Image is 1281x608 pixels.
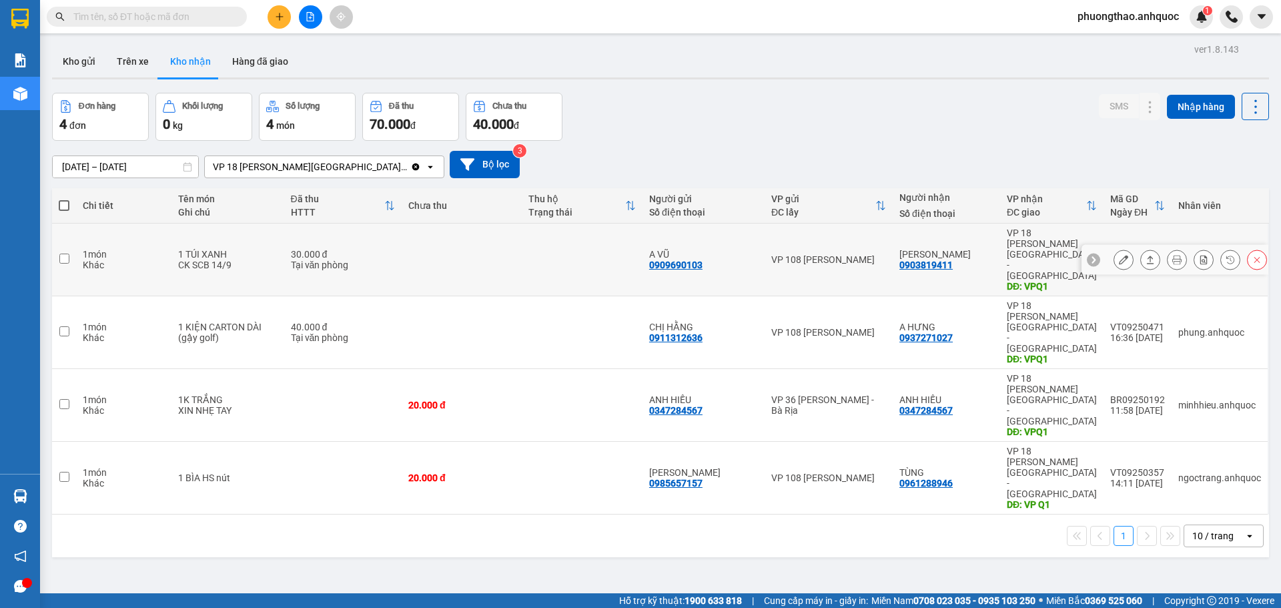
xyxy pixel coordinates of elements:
input: Tìm tên, số ĐT hoặc mã đơn [73,9,231,24]
div: Số điện thoại [899,208,993,219]
button: plus [268,5,291,29]
span: plus [275,12,284,21]
div: HTTT [291,207,385,218]
input: Selected VP 18 Nguyễn Thái Bình - Quận 1. [409,160,410,174]
div: VP 108 [PERSON_NAME] [771,473,886,483]
input: Select a date range. [53,156,198,178]
span: kg [173,120,183,131]
div: 14:11 [DATE] [1110,478,1165,489]
div: 0911312636 [649,332,703,343]
th: Toggle SortBy [522,188,642,224]
div: VP 18 [PERSON_NAME][GEOGRAPHIC_DATA] - [GEOGRAPHIC_DATA] [1007,228,1097,281]
div: Đơn hàng [79,101,115,111]
span: copyright [1207,596,1216,605]
svg: Clear value [410,162,421,172]
span: đ [410,120,416,131]
button: Nhập hàng [1167,95,1235,119]
div: ANH HẢI [649,467,758,478]
div: VP nhận [1007,194,1086,204]
span: caret-down [1256,11,1268,23]
div: 1 BÌA HS nút [178,473,278,483]
span: Miền Nam [871,593,1035,608]
div: ĐC giao [1007,207,1086,218]
span: Cung cấp máy in - giấy in: [764,593,868,608]
div: VP 108 [PERSON_NAME] [771,327,886,338]
th: Toggle SortBy [1000,188,1104,224]
span: món [276,120,295,131]
div: XIN NHẸ TAY [178,405,278,416]
div: Người gửi [649,194,758,204]
button: Hàng đã giao [222,45,299,77]
button: Bộ lọc [450,151,520,178]
span: đơn [69,120,86,131]
div: Nhân viên [1178,200,1261,211]
span: file-add [306,12,315,21]
div: 0903819411 [899,260,953,270]
div: Đã thu [389,101,414,111]
div: BR09250192 [1110,394,1165,405]
div: VP 18 [PERSON_NAME][GEOGRAPHIC_DATA] - [GEOGRAPHIC_DATA] [1007,446,1097,499]
th: Toggle SortBy [765,188,893,224]
div: 30.000 đ [291,249,396,260]
div: ANH SƠN [899,249,993,260]
button: 1 [1114,526,1134,546]
span: | [1152,593,1154,608]
svg: open [1244,531,1255,541]
strong: 1900 633 818 [685,595,742,606]
button: Trên xe [106,45,159,77]
span: 70.000 [370,116,410,132]
div: 16:36 [DATE] [1110,332,1165,343]
span: notification [14,550,27,563]
div: ANH HIẾU [899,394,993,405]
div: Tại văn phòng [291,260,396,270]
span: 40.000 [473,116,514,132]
div: Số điện thoại [649,207,758,218]
div: 0909690103 [649,260,703,270]
span: 4 [59,116,67,132]
div: Mã GD [1110,194,1154,204]
button: Đã thu70.000đ [362,93,459,141]
div: DĐ: VPQ1 [1007,426,1097,437]
div: VP 18 [PERSON_NAME][GEOGRAPHIC_DATA] - [GEOGRAPHIC_DATA] [213,160,408,174]
div: phung.anhquoc [1178,327,1261,338]
div: 1 món [83,322,165,332]
div: VT09250471 [1110,322,1165,332]
div: Giao hàng [1140,250,1160,270]
div: CHỊ HẰNG [649,322,758,332]
div: A VŨ [649,249,758,260]
div: Sửa đơn hàng [1114,250,1134,270]
div: 0347284567 [649,405,703,416]
div: 0961288946 [899,478,953,489]
div: Chưa thu [408,200,515,211]
span: | [752,593,754,608]
div: ANH HIẾU [649,394,758,405]
div: 0347284567 [899,405,953,416]
div: ĐC lấy [771,207,875,218]
svg: open [425,162,436,172]
div: VP gửi [771,194,875,204]
button: caret-down [1250,5,1273,29]
img: logo-vxr [11,9,29,29]
div: Khác [83,332,165,343]
img: warehouse-icon [13,489,27,503]
span: 0 [163,116,170,132]
span: ⚪️ [1039,598,1043,603]
div: 1 KIỆN CARTON DÀI (gậy golf) [178,322,278,343]
button: Đơn hàng4đơn [52,93,149,141]
button: aim [330,5,353,29]
div: Chưa thu [492,101,526,111]
div: Ngày ĐH [1110,207,1154,218]
div: DĐ: VPQ1 [1007,281,1097,292]
div: Tại văn phòng [291,332,396,343]
div: 11:58 [DATE] [1110,405,1165,416]
img: solution-icon [13,53,27,67]
img: icon-new-feature [1196,11,1208,23]
div: 0937271027 [899,332,953,343]
div: 1 món [83,249,165,260]
strong: 0708 023 035 - 0935 103 250 [913,595,1035,606]
button: Chưa thu40.000đ [466,93,562,141]
div: Ghi chú [178,207,278,218]
div: 1K TRẮNG [178,394,278,405]
div: VP 36 [PERSON_NAME] - Bà Rịa [771,394,886,416]
button: Số lượng4món [259,93,356,141]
